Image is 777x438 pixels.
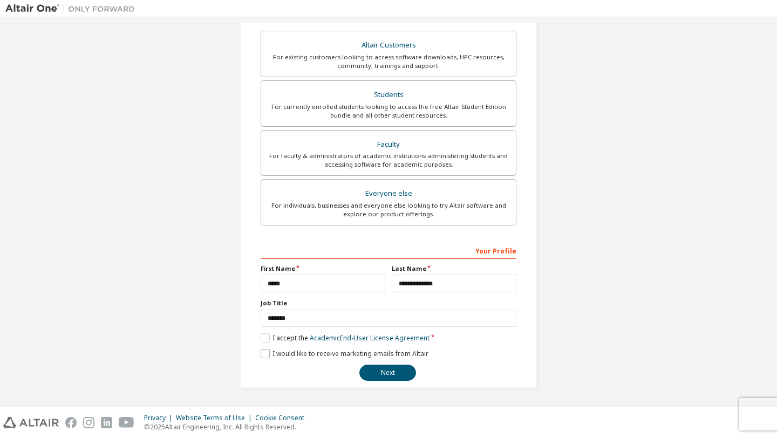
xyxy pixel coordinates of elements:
div: Your Profile [261,242,516,259]
div: Website Terms of Use [176,414,255,422]
div: Privacy [144,414,176,422]
img: youtube.svg [119,417,134,428]
img: altair_logo.svg [3,417,59,428]
label: I accept the [261,333,430,343]
div: Everyone else [268,186,509,201]
div: Altair Customers [268,38,509,53]
div: Students [268,87,509,102]
img: instagram.svg [83,417,94,428]
div: For faculty & administrators of academic institutions administering students and accessing softwa... [268,152,509,169]
p: © 2025 Altair Engineering, Inc. All Rights Reserved. [144,422,311,432]
img: Altair One [5,3,140,14]
a: Academic End-User License Agreement [310,333,430,343]
button: Next [359,365,416,381]
div: Faculty [268,137,509,152]
label: First Name [261,264,385,273]
label: Last Name [392,264,516,273]
div: For existing customers looking to access software downloads, HPC resources, community, trainings ... [268,53,509,70]
img: linkedin.svg [101,417,112,428]
label: Job Title [261,299,516,307]
div: For currently enrolled students looking to access the free Altair Student Edition bundle and all ... [268,102,509,120]
label: I would like to receive marketing emails from Altair [261,349,428,358]
div: Cookie Consent [255,414,311,422]
img: facebook.svg [65,417,77,428]
div: For individuals, businesses and everyone else looking to try Altair software and explore our prod... [268,201,509,218]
